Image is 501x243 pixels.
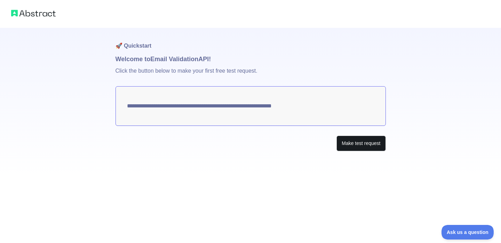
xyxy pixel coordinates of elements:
button: Make test request [336,136,385,151]
p: Click the button below to make your first free test request. [116,64,386,86]
img: Abstract logo [11,8,56,18]
h1: Welcome to Email Validation API! [116,54,386,64]
iframe: Toggle Customer Support [442,225,494,240]
h1: 🚀 Quickstart [116,28,386,54]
